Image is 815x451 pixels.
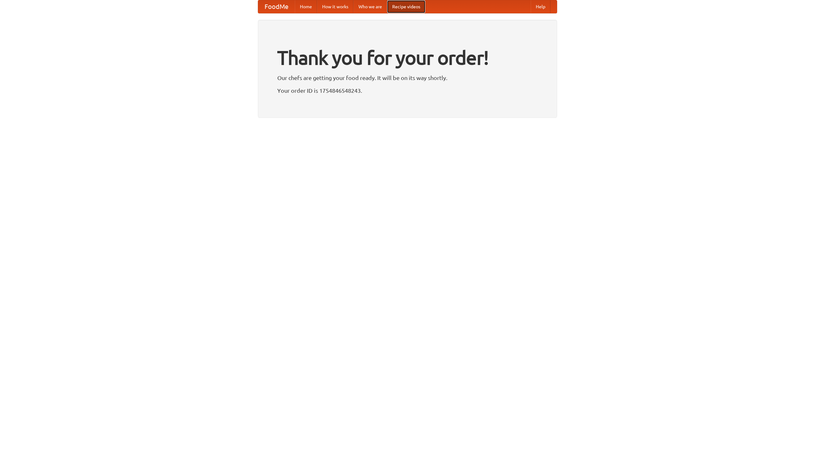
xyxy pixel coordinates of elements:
a: FoodMe [258,0,295,13]
a: How it works [317,0,353,13]
h1: Thank you for your order! [277,42,538,73]
p: Your order ID is 1754846548243. [277,86,538,95]
a: Help [531,0,550,13]
a: Home [295,0,317,13]
a: Recipe videos [387,0,425,13]
p: Our chefs are getting your food ready. It will be on its way shortly. [277,73,538,83]
a: Who we are [353,0,387,13]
